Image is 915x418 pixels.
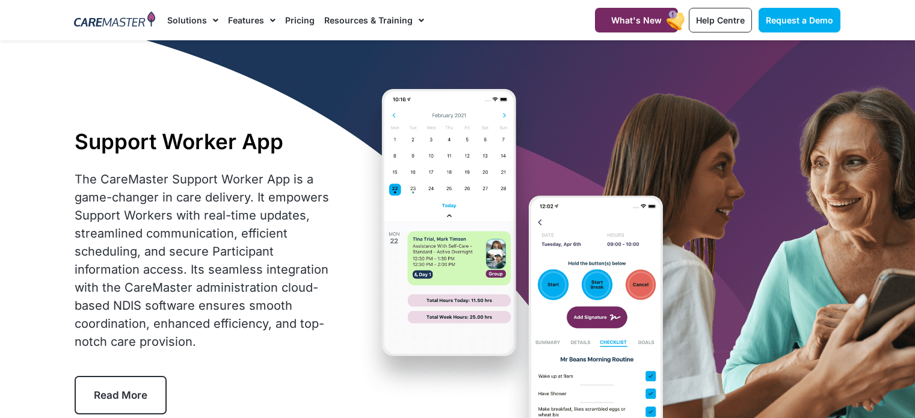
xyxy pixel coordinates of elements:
[696,15,745,25] span: Help Centre
[611,15,662,25] span: What's New
[759,8,840,32] a: Request a Demo
[689,8,752,32] a: Help Centre
[75,129,335,154] h1: Support Worker App
[94,389,147,401] span: Read More
[766,15,833,25] span: Request a Demo
[595,8,678,32] a: What's New
[74,11,155,29] img: CareMaster Logo
[75,170,335,351] div: The CareMaster Support Worker App is a game-changer in care delivery. It empowers Support Workers...
[75,376,167,414] a: Read More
